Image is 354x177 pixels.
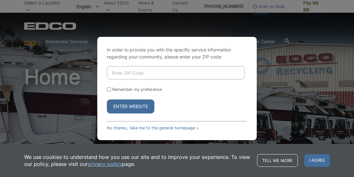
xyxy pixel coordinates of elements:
[107,46,247,60] p: In order to provide you with the specific service information regarding your community, please en...
[107,66,245,79] input: Enter ZIP Code
[304,154,330,167] span: I agree
[88,160,122,167] a: privacy policy
[24,153,251,167] p: We use cookies to understand how you use our site and to improve your experience. To view our pol...
[257,154,298,167] a: Tell me more
[107,99,154,113] button: Enter Website
[112,87,162,92] label: Remember my preference
[107,126,199,130] a: No thanks, take me to the general homepage >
